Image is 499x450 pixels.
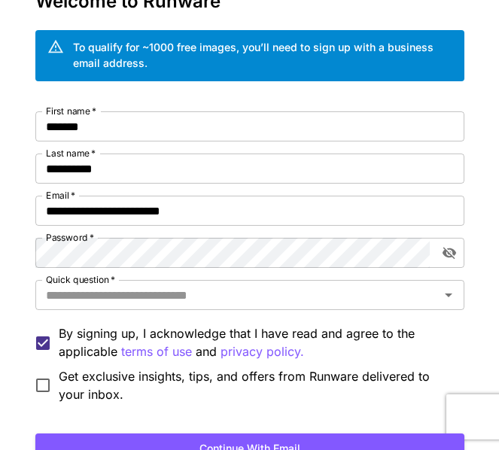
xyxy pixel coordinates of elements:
label: Quick question [46,273,115,286]
button: By signing up, I acknowledge that I have read and agree to the applicable and privacy policy. [121,342,192,361]
span: Get exclusive insights, tips, and offers from Runware delivered to your inbox. [59,367,452,403]
button: toggle password visibility [436,239,463,266]
div: To qualify for ~1000 free images, you’ll need to sign up with a business email address. [73,39,452,71]
label: Last name [46,147,96,160]
label: First name [46,105,96,117]
label: Password [46,231,94,244]
p: By signing up, I acknowledge that I have read and agree to the applicable and [59,324,452,361]
button: By signing up, I acknowledge that I have read and agree to the applicable terms of use and [221,342,304,361]
button: Open [438,284,459,306]
p: terms of use [121,342,192,361]
label: Email [46,189,75,202]
p: privacy policy. [221,342,304,361]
